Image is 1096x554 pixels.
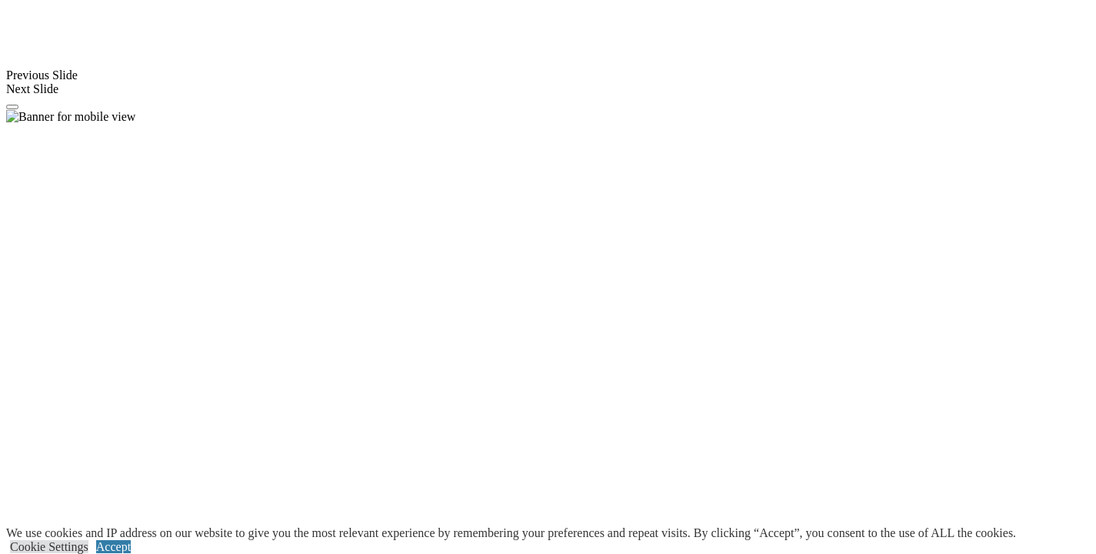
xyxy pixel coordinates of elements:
[6,526,1016,540] div: We use cookies and IP address on our website to give you the most relevant experience by remember...
[6,82,1090,96] div: Next Slide
[6,105,18,109] button: Click here to pause slide show
[6,110,135,124] img: Banner for mobile view
[96,540,131,553] a: Accept
[10,540,88,553] a: Cookie Settings
[6,68,1090,82] div: Previous Slide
